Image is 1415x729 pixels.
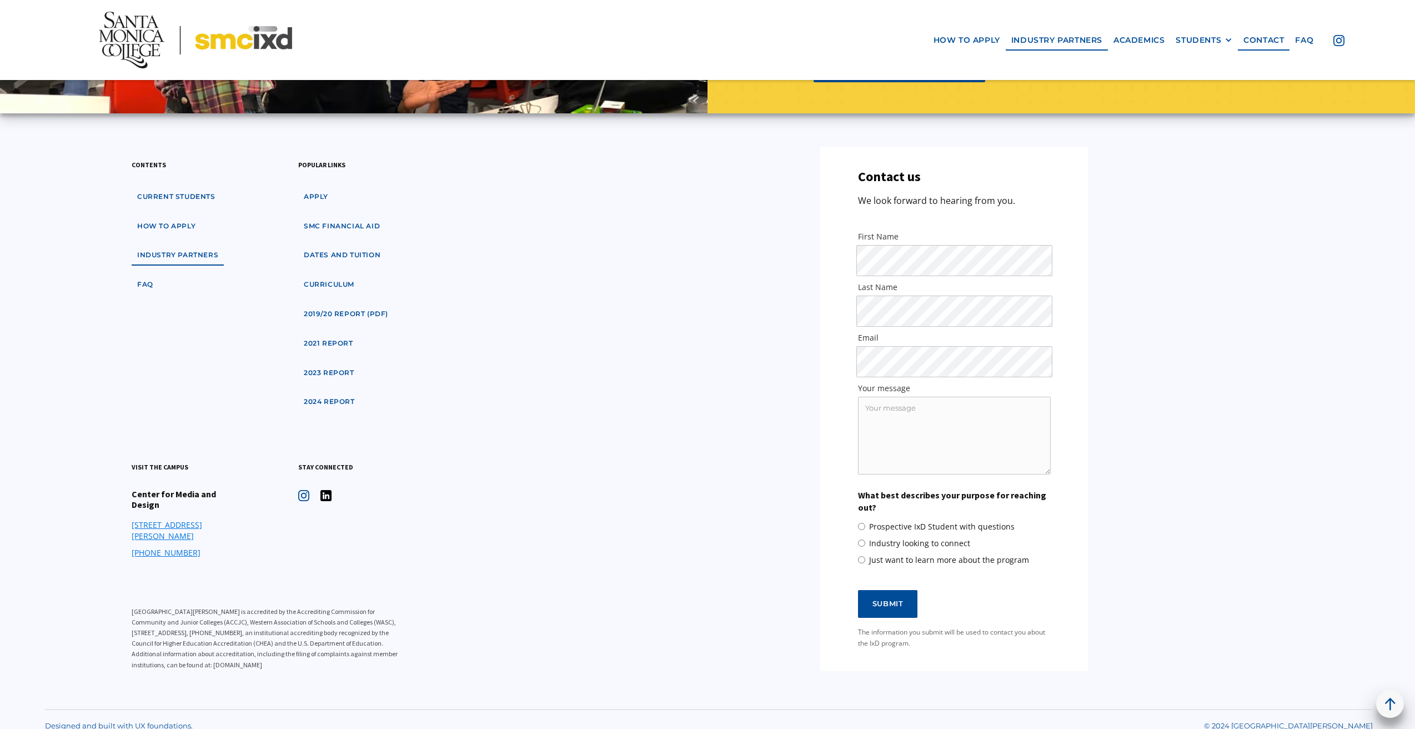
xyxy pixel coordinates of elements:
[298,274,360,295] a: curriculum
[858,590,918,618] input: Submit
[869,555,1029,566] span: Just want to learn more about the program
[858,523,865,530] input: Prospective IxD Student with questions
[298,245,386,266] a: dates and tuition
[858,383,1051,394] label: Your message
[928,30,1006,51] a: how to apply
[1333,35,1344,46] img: icon - instagram
[858,627,1051,649] div: The information you submit will be used to contact you about the IxD program.
[858,193,1015,208] p: We look forward to hearing from you.
[858,231,1051,242] label: First Name
[132,274,159,295] a: faq
[869,521,1015,532] span: Prospective IxD Student with questions
[298,333,359,354] a: 2021 Report
[858,282,1051,293] label: Last Name
[858,169,921,185] h3: Contact us
[132,159,166,170] h3: contents
[298,159,345,170] h3: popular links
[1006,30,1108,51] a: industry partners
[858,540,865,547] input: Industry looking to connect
[1289,30,1319,51] a: faq
[298,216,385,237] a: SMC financial aid
[298,392,360,412] a: 2024 Report
[869,538,970,549] span: Industry looking to connect
[1176,36,1232,45] div: STUDENTS
[132,489,243,510] h4: Center for Media and Design
[834,169,1075,649] form: SMC IxD Website Contact Form - Footer
[298,187,334,207] a: apply
[99,12,292,68] img: Santa Monica College - SMC IxD logo
[132,606,409,670] p: [GEOGRAPHIC_DATA][PERSON_NAME] is accredited by the Accrediting Commission for Community and Juni...
[298,462,353,472] h3: stay connected
[132,462,188,472] h3: visit the campus
[132,216,201,237] a: how to apply
[132,187,221,207] a: Current students
[132,245,224,266] a: industry partners
[858,332,1051,343] label: Email
[320,490,332,501] img: icon - instagram
[1376,690,1404,718] a: back to top
[298,363,360,383] a: 2023 Report
[132,520,243,542] a: [STREET_ADDRESS][PERSON_NAME]
[858,489,1051,514] label: What best describes your purpose for reaching out?
[1238,30,1289,51] a: contact
[1176,36,1221,45] div: STUDENTS
[298,304,394,324] a: 2019/20 Report (pdf)
[298,490,309,501] img: icon - instagram
[1108,30,1170,51] a: Academics
[858,556,865,563] input: Just want to learn more about the program
[132,547,200,558] a: [PHONE_NUMBER]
